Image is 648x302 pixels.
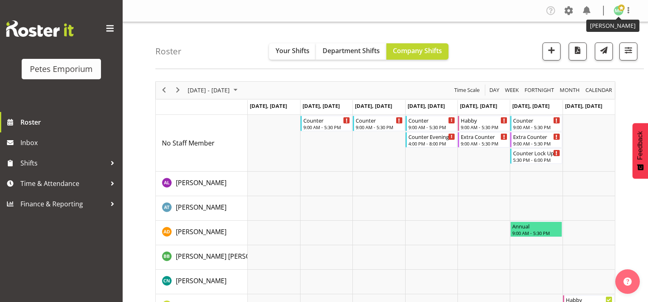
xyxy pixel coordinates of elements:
span: [PERSON_NAME] [176,227,226,236]
button: Timeline Month [558,85,581,95]
span: calendar [585,85,613,95]
span: [PERSON_NAME] [176,276,226,285]
button: Month [584,85,614,95]
span: Inbox [20,136,119,149]
button: Company Shifts [386,43,448,60]
span: Company Shifts [393,46,442,55]
span: Shifts [20,157,106,169]
span: [DATE], [DATE] [460,102,497,110]
button: Time Scale [453,85,481,95]
button: August 2025 [186,85,241,95]
div: Counter Lock Up [513,149,560,157]
span: Finance & Reporting [20,198,106,210]
span: [DATE], [DATE] [250,102,287,110]
img: melanie-richardson713.jpg [614,6,623,16]
div: No Staff Member"s event - Counter Begin From Wednesday, August 20, 2025 at 9:00:00 AM GMT+12:00 E... [353,116,404,131]
td: Abigail Lane resource [156,172,248,196]
td: Christine Neville resource [156,270,248,294]
div: No Staff Member"s event - Counter Begin From Thursday, August 21, 2025 at 9:00:00 AM GMT+12:00 En... [406,116,457,131]
div: 5:30 PM - 6:00 PM [513,157,560,163]
div: 4:00 PM - 8:00 PM [408,140,455,147]
span: Your Shifts [276,46,309,55]
span: Day [489,85,500,95]
button: Previous [159,85,170,95]
button: Send a list of all shifts for the selected filtered period to all rostered employees. [595,43,613,60]
td: Beena Beena resource [156,245,248,270]
img: help-xxl-2.png [623,277,632,286]
div: 9:00 AM - 5:30 PM [513,124,560,130]
div: Counter Evening [408,132,455,141]
a: [PERSON_NAME] [176,178,226,188]
a: [PERSON_NAME] [176,202,226,212]
div: Extra Counter [461,132,507,141]
span: [DATE], [DATE] [303,102,340,110]
div: August 18 - 24, 2025 [185,82,242,99]
div: No Staff Member"s event - Counter Lock Up Begin From Saturday, August 23, 2025 at 5:30:00 PM GMT+... [510,148,562,164]
button: Download a PDF of the roster according to the set date range. [569,43,587,60]
span: Department Shifts [323,46,380,55]
span: Time & Attendance [20,177,106,190]
div: 9:00 AM - 5:30 PM [461,140,507,147]
span: Time Scale [453,85,480,95]
span: No Staff Member [162,139,215,148]
span: [PERSON_NAME] [176,178,226,187]
div: 9:00 AM - 5:30 PM [512,230,560,236]
div: Habby [461,116,507,124]
span: Month [559,85,581,95]
a: No Staff Member [162,138,215,148]
span: [PERSON_NAME] [PERSON_NAME] [176,252,279,261]
div: No Staff Member"s event - Extra Counter Begin From Saturday, August 23, 2025 at 9:00:00 AM GMT+12... [510,132,562,148]
span: Feedback [637,131,644,160]
span: [DATE], [DATE] [512,102,549,110]
span: Roster [20,116,119,128]
button: Add a new shift [543,43,561,60]
div: Petes Emporium [30,63,93,75]
div: Counter [513,116,560,124]
div: No Staff Member"s event - Extra Counter Begin From Friday, August 22, 2025 at 9:00:00 AM GMT+12:0... [458,132,509,148]
h4: Roster [155,47,182,56]
div: No Staff Member"s event - Habby Begin From Friday, August 22, 2025 at 9:00:00 AM GMT+12:00 Ends A... [458,116,509,131]
button: Timeline Week [504,85,520,95]
span: Week [504,85,520,95]
td: Alex-Micheal Taniwha resource [156,196,248,221]
button: Feedback - Show survey [632,123,648,179]
div: previous period [157,82,171,99]
td: Amelia Denz resource [156,221,248,245]
div: Annual [512,222,560,230]
a: [PERSON_NAME] [PERSON_NAME] [176,251,279,261]
button: Your Shifts [269,43,316,60]
button: Fortnight [523,85,556,95]
a: [PERSON_NAME] [176,227,226,237]
div: 9:00 AM - 5:30 PM [408,124,455,130]
button: Department Shifts [316,43,386,60]
div: Counter [303,116,350,124]
button: Filter Shifts [619,43,637,60]
div: 9:00 AM - 5:30 PM [356,124,402,130]
span: [DATE], [DATE] [408,102,445,110]
span: [PERSON_NAME] [176,203,226,212]
span: [DATE] - [DATE] [187,85,231,95]
div: 9:00 AM - 5:30 PM [461,124,507,130]
img: Rosterit website logo [6,20,74,37]
button: Timeline Day [488,85,501,95]
td: No Staff Member resource [156,115,248,172]
div: No Staff Member"s event - Counter Evening Begin From Thursday, August 21, 2025 at 4:00:00 PM GMT+... [406,132,457,148]
div: 9:00 AM - 5:30 PM [513,140,560,147]
span: [DATE], [DATE] [355,102,392,110]
div: No Staff Member"s event - Counter Begin From Tuesday, August 19, 2025 at 9:00:00 AM GMT+12:00 End... [300,116,352,131]
div: No Staff Member"s event - Counter Begin From Saturday, August 23, 2025 at 9:00:00 AM GMT+12:00 En... [510,116,562,131]
div: Extra Counter [513,132,560,141]
button: Next [173,85,184,95]
div: Counter [408,116,455,124]
div: Counter [356,116,402,124]
span: [DATE], [DATE] [565,102,602,110]
a: [PERSON_NAME] [176,276,226,286]
div: 9:00 AM - 5:30 PM [303,124,350,130]
div: next period [171,82,185,99]
div: Amelia Denz"s event - Annual Begin From Saturday, August 23, 2025 at 9:00:00 AM GMT+12:00 Ends At... [510,221,562,237]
